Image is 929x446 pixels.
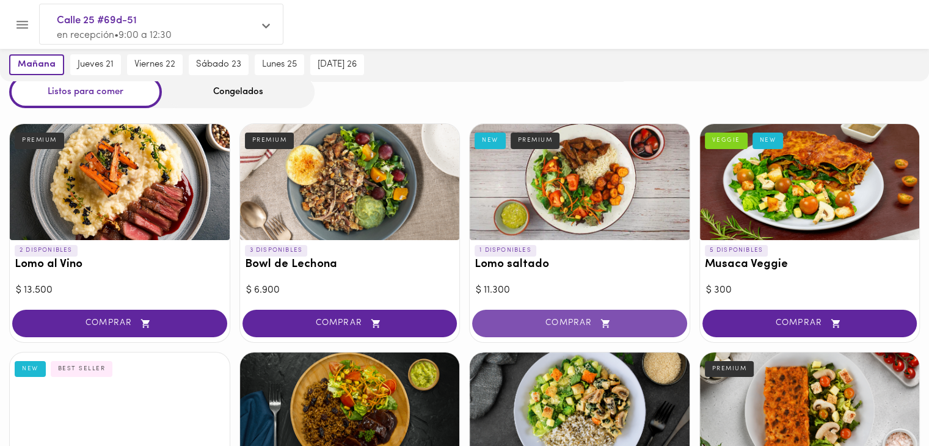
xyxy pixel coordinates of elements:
[258,318,442,329] span: COMPRAR
[7,10,37,40] button: Menu
[27,318,212,329] span: COMPRAR
[475,245,536,256] p: 1 DISPONIBLES
[127,54,183,75] button: viernes 22
[15,133,64,148] div: PREMIUM
[16,283,224,298] div: $ 13.500
[475,133,506,148] div: NEW
[15,361,46,377] div: NEW
[12,310,227,337] button: COMPRAR
[134,59,175,70] span: viernes 22
[475,258,685,271] h3: Lomo saltado
[705,258,915,271] h3: Musaca Veggie
[9,76,162,108] div: Listos para comer
[511,133,560,148] div: PREMIUM
[18,59,56,70] span: mañana
[196,59,241,70] span: sábado 23
[240,124,460,240] div: Bowl de Lechona
[15,258,225,271] h3: Lomo al Vino
[245,245,308,256] p: 3 DISPONIBLES
[476,283,683,298] div: $ 11.300
[705,361,754,377] div: PREMIUM
[310,54,364,75] button: [DATE] 26
[262,59,297,70] span: lunes 25
[15,245,78,256] p: 2 DISPONIBLES
[245,258,455,271] h3: Bowl de Lechona
[470,124,690,240] div: Lomo saltado
[318,59,357,70] span: [DATE] 26
[245,133,294,148] div: PREMIUM
[189,54,249,75] button: sábado 23
[242,310,457,337] button: COMPRAR
[472,310,687,337] button: COMPRAR
[700,124,920,240] div: Musaca Veggie
[255,54,304,75] button: lunes 25
[752,133,784,148] div: NEW
[705,133,748,148] div: VEGGIE
[57,13,253,29] span: Calle 25 #69d-51
[858,375,917,434] iframe: Messagebird Livechat Widget
[487,318,672,329] span: COMPRAR
[706,283,914,298] div: $ 300
[162,76,315,108] div: Congelados
[78,59,114,70] span: jueves 21
[702,310,917,337] button: COMPRAR
[57,31,172,40] span: en recepción • 9:00 a 12:30
[51,361,113,377] div: BEST SELLER
[9,54,64,75] button: mañana
[246,283,454,298] div: $ 6.900
[70,54,121,75] button: jueves 21
[705,245,768,256] p: 5 DISPONIBLES
[718,318,902,329] span: COMPRAR
[10,124,230,240] div: Lomo al Vino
